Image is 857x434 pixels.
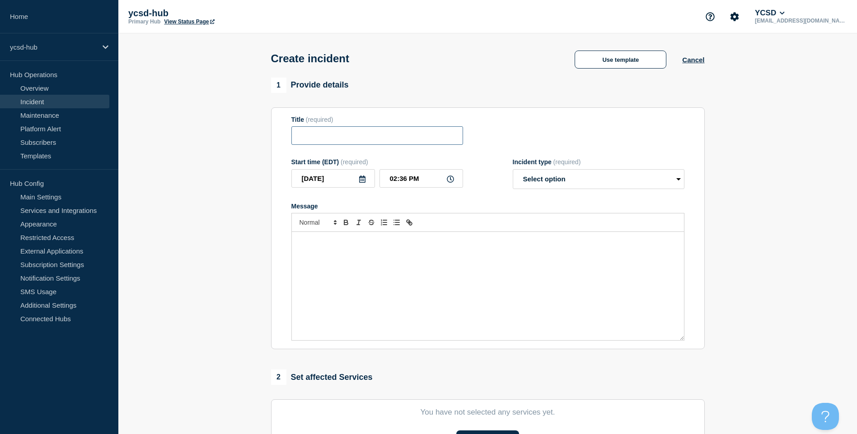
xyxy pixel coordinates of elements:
[271,369,373,385] div: Set affected Services
[291,116,463,123] div: Title
[553,158,581,166] span: (required)
[365,217,378,228] button: Toggle strikethrough text
[379,169,463,188] input: HH:MM A
[513,158,684,166] div: Incident type
[10,43,97,51] p: ycsd-hub
[378,217,390,228] button: Toggle ordered list
[340,217,352,228] button: Toggle bold text
[513,169,684,189] select: Incident type
[164,18,214,25] a: View Status Page
[291,126,463,145] input: Title
[271,78,349,93] div: Provide details
[352,217,365,228] button: Toggle italic text
[291,169,375,188] input: YYYY-MM-DD
[292,232,684,340] div: Message
[271,369,286,385] span: 2
[295,217,340,228] span: Font size
[812,403,839,430] iframe: Help Scout Beacon - Open
[390,217,403,228] button: Toggle bulleted list
[682,56,704,64] button: Cancel
[291,158,463,166] div: Start time (EDT)
[291,408,684,417] p: You have not selected any services yet.
[128,18,160,25] p: Primary Hub
[701,7,720,26] button: Support
[403,217,416,228] button: Toggle link
[128,8,309,18] p: ycsd-hub
[291,203,684,210] div: Message
[753,9,787,18] button: YCSD
[725,7,744,26] button: Account settings
[306,116,333,123] span: (required)
[271,78,286,93] span: 1
[271,52,349,65] h1: Create incident
[575,51,666,69] button: Use template
[753,18,847,24] p: [EMAIL_ADDRESS][DOMAIN_NAME]
[341,158,368,166] span: (required)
